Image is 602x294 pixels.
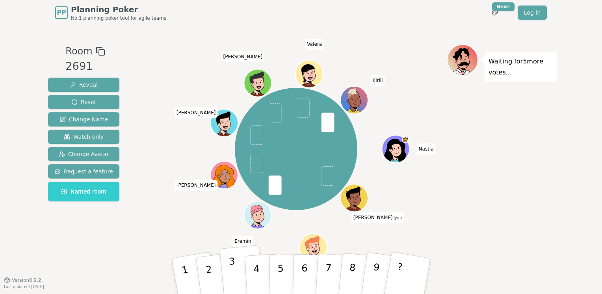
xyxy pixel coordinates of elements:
span: Version 0.9.2 [12,277,41,283]
button: Change Avatar [48,147,119,161]
a: Log in [518,6,547,20]
span: Nastia is the host [402,136,409,143]
span: Click to change your name [351,212,404,223]
button: Request a feature [48,164,119,179]
span: (you) [393,216,402,220]
button: Named room [48,182,119,201]
span: No.1 planning poker tool for agile teams [71,15,166,21]
button: Click to change your avatar [342,185,368,211]
span: Watch only [64,133,104,141]
span: Request a feature [54,167,113,175]
span: Click to change your name [175,107,218,118]
span: Click to change your name [305,39,324,50]
button: Watch only [48,130,119,144]
span: Click to change your name [417,143,436,154]
button: Reveal [48,78,119,92]
button: Reset [48,95,119,109]
span: Click to change your name [175,180,218,191]
p: Waiting for 5 more votes... [489,56,553,78]
div: 2691 [65,58,105,74]
span: Reset [71,98,96,106]
span: Named room [61,188,106,195]
button: Change Name [48,112,119,127]
div: New! [492,2,515,11]
button: New! [488,6,502,20]
span: Click to change your name [232,236,253,247]
span: Change Avatar [59,150,109,158]
button: Version0.9.2 [4,277,41,283]
span: Reveal [70,81,98,89]
span: Planning Poker [71,4,166,15]
span: PP [57,8,66,17]
span: Last updated: [DATE] [4,285,44,289]
span: Click to change your name [370,75,385,86]
span: Room [65,44,92,58]
a: PPPlanning PokerNo.1 planning poker tool for agile teams [55,4,166,21]
span: Change Name [59,115,108,123]
span: Click to change your name [221,51,265,62]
